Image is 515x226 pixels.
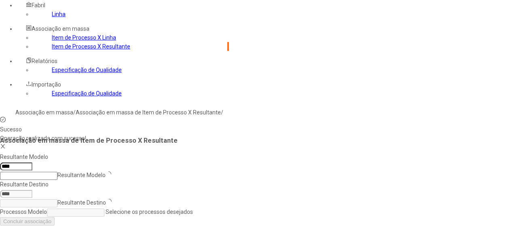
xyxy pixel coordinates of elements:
[57,199,106,206] nz-select-placeholder: Resultante Destino
[15,109,73,116] a: Associação em massa
[52,43,130,50] a: Item de Processo X Resultante
[3,218,51,224] span: Concluir associação
[52,67,122,73] a: Especificação de Qualidade
[52,90,122,97] a: Especificação de Qualidade
[52,11,66,17] a: Linha
[52,34,116,41] a: Item de Processo X Linha
[221,109,223,116] nz-breadcrumb-separator: /
[106,209,193,215] nz-select-placeholder: Selecione os processos desejados
[32,58,57,64] span: Relatórios
[32,25,89,32] span: Associação em massa
[76,109,221,116] a: Associação em massa de Item de Processo X Resultante
[57,172,106,178] nz-select-placeholder: Resultante Modelo
[73,109,76,116] nz-breadcrumb-separator: /
[32,2,45,8] span: Fabril
[32,81,61,88] span: Importação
